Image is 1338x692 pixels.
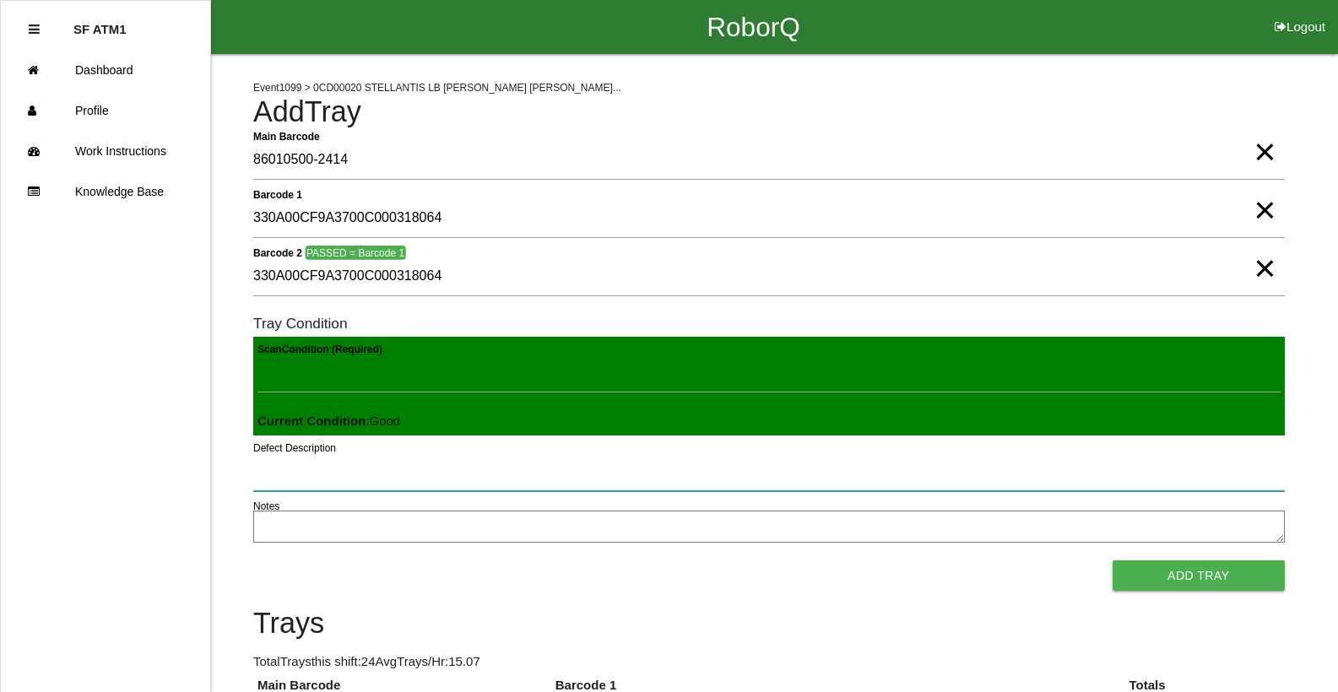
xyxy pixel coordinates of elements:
span: : Good [257,414,400,428]
p: SF ATM1 [73,9,127,36]
a: Knowledge Base [1,171,210,212]
input: Required [253,141,1285,180]
b: Main Barcode [253,130,320,142]
button: Add Tray [1113,560,1285,591]
b: Scan Condition (Required) [257,343,382,355]
b: Barcode 2 [253,246,302,258]
h4: Trays [253,608,1285,640]
a: Profile [1,90,210,131]
label: Defect Description [253,441,336,456]
label: Notes [253,499,279,514]
span: Clear Input [1254,176,1276,210]
p: Total Trays this shift: 24 Avg Trays /Hr: 15.07 [253,652,1285,672]
h6: Tray Condition [253,316,1285,332]
span: Event 1099 > 0CD00020 STELLANTIS LB [PERSON_NAME] [PERSON_NAME]... [253,82,621,94]
span: PASSED = Barcode 1 [305,246,405,260]
h4: Add Tray [253,96,1285,128]
b: Current Condition [257,414,366,428]
div: Close [29,9,40,50]
b: Barcode 1 [253,188,302,200]
span: Clear Input [1254,235,1276,268]
a: Dashboard [1,50,210,90]
span: Clear Input [1254,118,1276,152]
a: Work Instructions [1,131,210,171]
